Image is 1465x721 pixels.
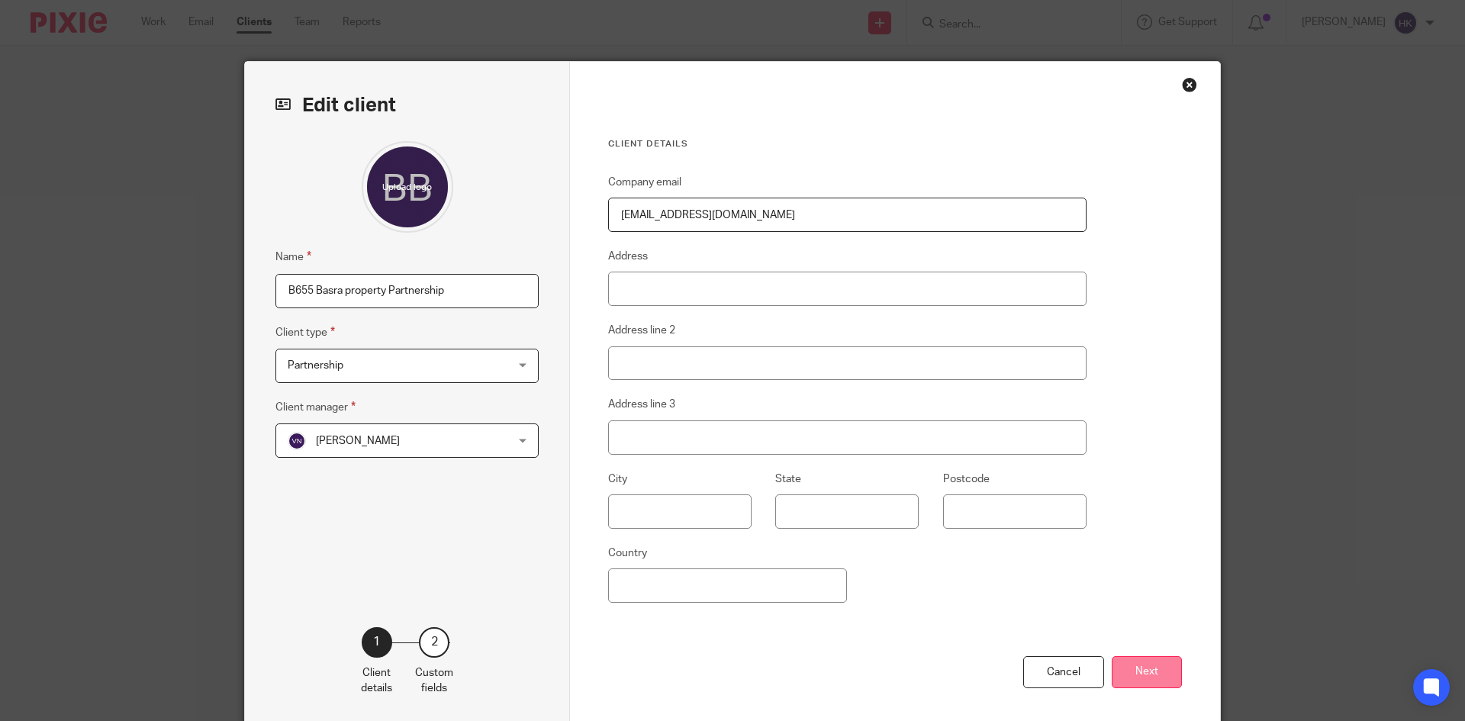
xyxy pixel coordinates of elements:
label: State [775,472,801,487]
label: Country [608,546,647,561]
p: Custom fields [415,665,453,697]
div: 2 [419,627,449,658]
label: Name [275,248,311,266]
img: svg%3E [288,432,306,450]
label: Address [608,249,648,264]
div: Close this dialog window [1182,77,1197,92]
div: Cancel [1023,656,1104,689]
label: Company email [608,175,681,190]
p: Client details [361,665,392,697]
label: Address line 3 [608,397,675,412]
label: Address line 2 [608,323,675,338]
label: Client type [275,323,335,341]
div: 1 [362,627,392,658]
h2: Edit client [275,92,539,118]
label: City [608,472,627,487]
label: Postcode [943,472,990,487]
label: Client manager [275,398,356,416]
h3: Client details [608,138,1087,150]
span: [PERSON_NAME] [316,436,400,446]
button: Next [1112,656,1182,689]
span: Partnership [288,360,343,371]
